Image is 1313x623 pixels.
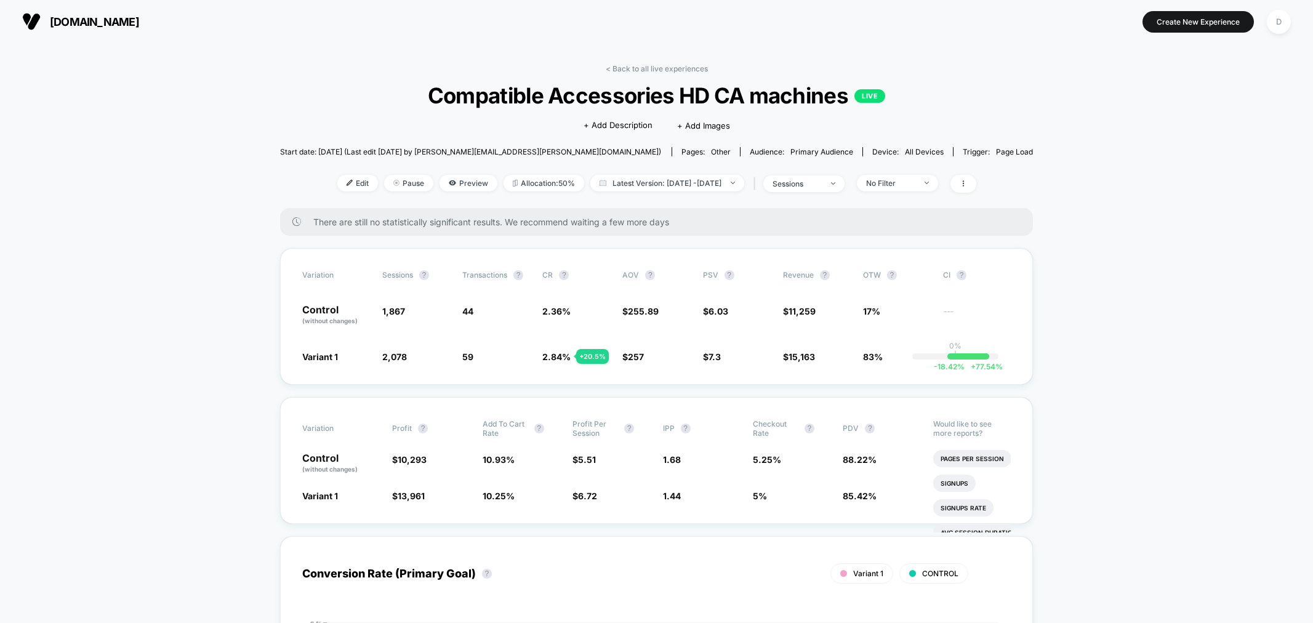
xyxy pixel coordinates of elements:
[534,424,544,433] button: ?
[590,175,744,191] span: Latest Version: [DATE] - [DATE]
[393,180,400,186] img: end
[863,352,883,362] span: 83%
[887,270,897,280] button: ?
[933,499,994,516] li: Signups Rate
[681,424,691,433] button: ?
[1263,9,1295,34] button: D
[576,349,609,364] div: + 20.5 %
[398,454,427,465] span: 10,293
[905,147,944,156] span: all devices
[302,317,358,324] span: (without changes)
[622,352,644,362] span: $
[865,424,875,433] button: ?
[681,147,731,156] div: Pages:
[963,147,1033,156] div: Trigger:
[513,180,518,187] img: rebalance
[578,454,596,465] span: 5.51
[933,450,1011,467] li: Pages Per Session
[1267,10,1291,34] div: D
[398,491,425,501] span: 13,961
[954,350,957,360] p: |
[392,491,425,501] span: $
[677,121,730,131] span: + Add Images
[753,419,798,438] span: Checkout Rate
[418,424,428,433] button: ?
[622,306,659,316] span: $
[302,419,370,438] span: Variation
[843,491,877,501] span: 85.42 %
[462,352,473,362] span: 59
[862,147,953,156] span: Device:
[783,306,816,316] span: $
[482,569,492,579] button: ?
[934,362,965,371] span: -18.42 %
[572,419,618,438] span: Profit Per Session
[22,12,41,31] img: Visually logo
[462,270,507,279] span: Transactions
[392,454,427,465] span: $
[382,352,407,362] span: 2,078
[1142,11,1254,33] button: Create New Experience
[18,12,143,31] button: [DOMAIN_NAME]
[750,175,763,193] span: |
[513,270,523,280] button: ?
[302,491,338,501] span: Variant 1
[863,270,931,280] span: OTW
[957,270,966,280] button: ?
[820,270,830,280] button: ?
[542,306,571,316] span: 2.36 %
[483,454,515,465] span: 10.93 %
[709,306,728,316] span: 6.03
[731,182,735,184] img: end
[933,475,976,492] li: Signups
[624,424,634,433] button: ?
[337,175,378,191] span: Edit
[483,491,515,501] span: 10.25 %
[302,270,370,280] span: Variation
[805,424,814,433] button: ?
[440,175,497,191] span: Preview
[318,82,995,108] span: Compatible Accessories HD CA machines
[933,524,1025,541] li: Avg Session Duration
[863,306,880,316] span: 17%
[302,453,380,474] p: Control
[462,306,473,316] span: 44
[783,352,815,362] span: $
[711,147,731,156] span: other
[853,569,883,578] span: Variant 1
[783,270,814,279] span: Revenue
[965,362,1003,371] span: 77.54 %
[663,424,675,433] span: IPP
[773,179,822,188] div: sessions
[584,119,652,132] span: + Add Description
[925,182,929,184] img: end
[504,175,584,191] span: Allocation: 50%
[542,270,553,279] span: CR
[645,270,655,280] button: ?
[302,352,338,362] span: Variant 1
[753,454,781,465] span: 5.25 %
[542,352,571,362] span: 2.84 %
[866,179,915,188] div: No Filter
[313,217,1009,227] span: There are still no statistically significant results. We recommend waiting a few more days
[578,491,597,501] span: 6.72
[628,352,644,362] span: 257
[347,180,353,186] img: edit
[789,352,815,362] span: 15,163
[943,308,1011,326] span: ---
[628,306,659,316] span: 255.89
[750,147,853,156] div: Audience:
[703,352,721,362] span: $
[382,306,405,316] span: 1,867
[943,270,1011,280] span: CI
[606,64,708,73] a: < Back to all live experiences
[600,180,606,186] img: calendar
[949,341,962,350] p: 0%
[703,306,728,316] span: $
[663,491,681,501] span: 1.44
[843,424,859,433] span: PDV
[392,424,412,433] span: Profit
[790,147,853,156] span: Primary Audience
[843,454,877,465] span: 88.22 %
[831,182,835,185] img: end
